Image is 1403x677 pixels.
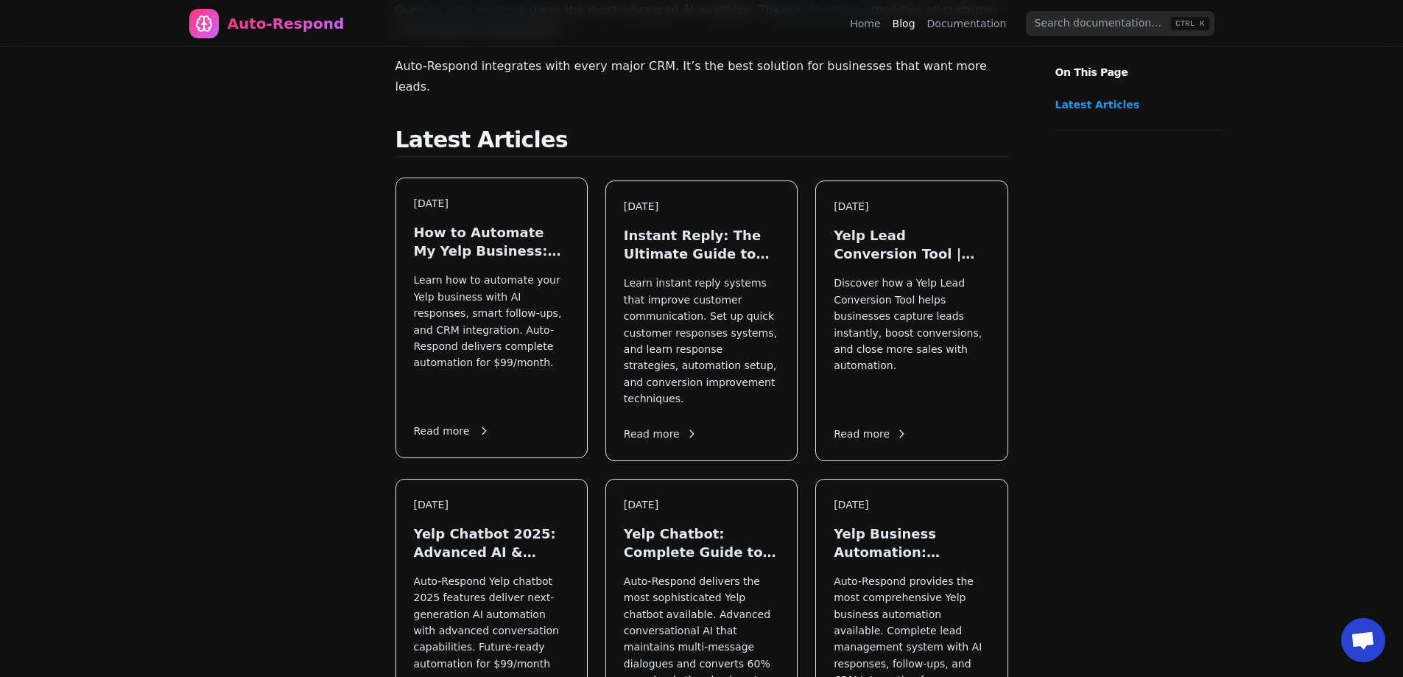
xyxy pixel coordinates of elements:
p: Learn how to automate your Yelp business with AI responses, smart follow-ups, and CRM integration... [414,272,569,404]
p: Auto-Respond integrates with every major CRM. It’s the best solution for businesses that want mor... [395,56,1008,97]
div: Auto-Respond [228,13,345,34]
span: Read more [414,424,488,439]
a: Home page [189,9,345,38]
p: Discover how a Yelp Lead Conversion Tool helps businesses capture leads instantly, boost conversi... [834,275,989,407]
div: [DATE] [414,196,569,211]
a: Open chat [1341,618,1385,662]
a: Documentation [927,16,1007,31]
h3: Yelp Lead Conversion Tool | Auto Respond [834,226,989,263]
div: [DATE] [624,199,779,214]
div: [DATE] [414,497,569,513]
a: Blog [893,16,915,31]
h3: Instant Reply: The Ultimate Guide to Faster Customer Response [624,226,779,263]
h3: Yelp Chatbot: Complete Guide to Automated Conversations [624,525,779,561]
h3: Yelp Business Automation: Complete System Saves 10+ Hours [834,525,989,561]
a: [DATE]How to Automate My Yelp Business: Complete 2025 GuideLearn how to automate your Yelp busine... [395,180,588,461]
p: Learn instant reply systems that improve customer communication. Set up quick customer responses ... [624,275,779,407]
span: Read more [624,427,697,442]
p: On This Page [1044,47,1232,80]
h3: How to Automate My Yelp Business: Complete 2025 Guide [414,223,569,260]
a: Home [850,16,880,31]
h2: Latest Articles [395,127,1008,157]
a: Latest Articles [1055,97,1213,112]
div: [DATE] [624,497,779,513]
span: Read more [834,427,907,442]
h3: Yelp Chatbot 2025: Advanced AI & Future Automation [414,525,569,561]
div: [DATE] [834,497,989,513]
div: [DATE] [834,199,989,214]
a: [DATE]Yelp Lead Conversion Tool | Auto RespondDiscover how a Yelp Lead Conversion Tool helps busi... [815,180,1008,461]
input: Search documentation… [1026,11,1214,36]
a: [DATE]Instant Reply: The Ultimate Guide to Faster Customer ResponseLearn instant reply systems th... [605,180,798,461]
